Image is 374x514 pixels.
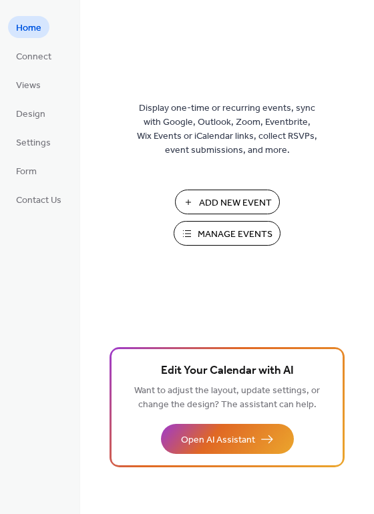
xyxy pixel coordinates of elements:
a: Design [8,102,53,124]
button: Add New Event [175,190,280,214]
button: Open AI Assistant [161,424,294,454]
span: Views [16,79,41,93]
a: Connect [8,45,59,67]
span: Manage Events [198,228,272,242]
span: Edit Your Calendar with AI [161,362,294,380]
span: Contact Us [16,194,61,208]
a: Views [8,73,49,95]
span: Connect [16,50,51,64]
span: Design [16,107,45,121]
span: Settings [16,136,51,150]
a: Form [8,160,45,182]
button: Manage Events [174,221,280,246]
a: Settings [8,131,59,153]
span: Home [16,21,41,35]
span: Display one-time or recurring events, sync with Google, Outlook, Zoom, Eventbrite, Wix Events or ... [137,101,317,158]
span: Want to adjust the layout, update settings, or change the design? The assistant can help. [134,382,320,414]
a: Home [8,16,49,38]
span: Open AI Assistant [181,433,255,447]
a: Contact Us [8,188,69,210]
span: Form [16,165,37,179]
span: Add New Event [199,196,272,210]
